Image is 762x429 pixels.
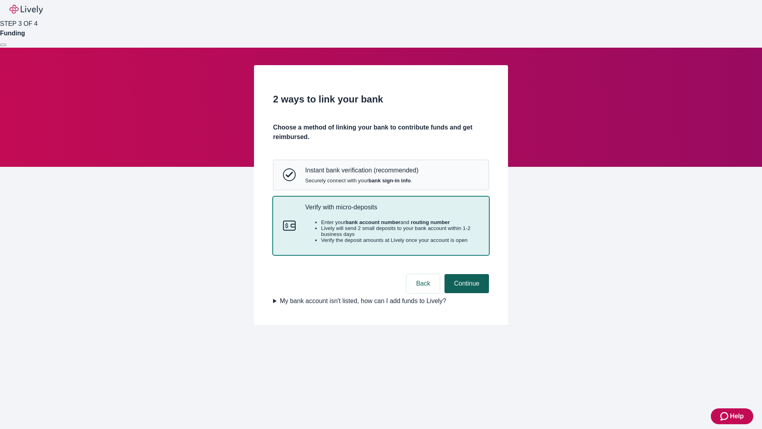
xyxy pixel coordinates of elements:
svg: Micro-deposits [283,219,296,232]
h2: 2 ways to link your bank [273,92,489,106]
strong: bank account number [346,219,401,225]
img: Lively [10,5,43,14]
span: Help [730,412,744,421]
li: Verify the deposit amounts at Lively once your account is open [321,237,479,243]
strong: routing number [411,219,450,225]
button: Instant bank verificationInstant bank verification (recommended)Securely connect with yourbank si... [273,160,489,189]
li: Enter your and [321,219,479,225]
button: Continue [444,274,489,293]
li: Lively will send 2 small deposits to your bank account within 1-2 business days [321,225,479,237]
svg: Zendesk support icon [720,412,730,421]
h4: Choose a method of linking your bank to contribute funds and get reimbursed. [273,123,489,142]
button: Micro-depositsVerify with micro-depositsEnter yourbank account numberand routing numberLively wil... [273,197,489,255]
p: Verify with micro-deposits [305,203,479,211]
button: Back [406,274,440,293]
strong: bank sign-in info [368,178,411,184]
summary: My bank account isn't listed, how can I add funds to Lively? [273,296,489,306]
span: Securely connect with your . [305,178,418,184]
p: Instant bank verification (recommended) [305,166,418,174]
svg: Instant bank verification [283,168,296,181]
button: Zendesk support iconHelp [711,408,753,424]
